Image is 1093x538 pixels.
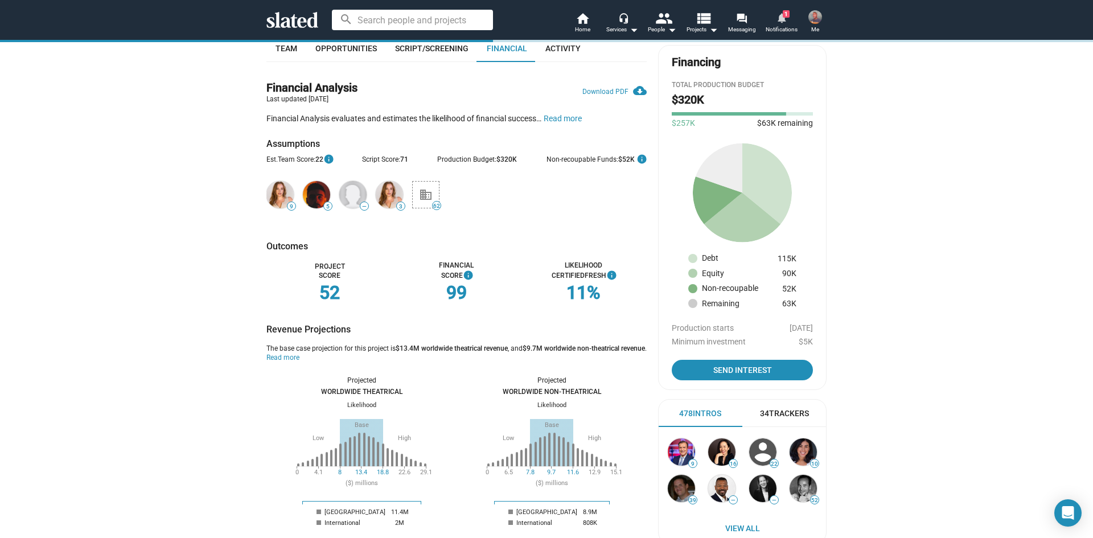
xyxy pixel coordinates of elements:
[362,155,400,163] span: Script Score:
[486,469,489,476] div: 0
[672,337,746,346] span: Minimum investment
[545,421,559,430] div: Base
[546,155,618,163] span: Non-recoupable Funds:
[388,507,412,518] div: 11.4M
[672,323,734,332] span: Production starts
[437,155,496,163] span: Production Budget:
[749,475,776,502] img: Dana L...
[315,44,377,53] span: Opportunities
[266,95,328,104] span: Last updated [DATE]
[681,360,804,380] span: Send Interest
[397,203,405,210] span: 3
[672,337,813,346] div: $5K
[672,360,813,380] button: Open send interest dialog
[376,181,403,208] img: Paige Sciarrino Writer
[689,461,697,467] span: 9
[562,11,602,36] a: Home
[665,23,679,36] mat-icon: arrow_drop_down
[266,262,393,281] div: Project Score
[504,469,513,476] div: 6.5
[513,518,580,528] div: International
[589,469,601,476] div: 12.9
[668,475,695,502] img: Brian N...
[276,44,297,53] span: Team
[523,344,645,352] span: $9.7M worldwide non-theatrical revenue
[496,155,517,163] span: $320K
[679,408,721,419] div: 478 Intros
[606,23,638,36] div: Services
[790,323,813,332] span: [DATE]
[636,153,647,167] mat-icon: info
[762,11,802,36] a: 1Notifications
[536,35,590,62] a: Activity
[687,23,718,36] span: Projects
[580,518,600,528] div: 808K
[266,323,647,335] div: Revenue Projections
[708,475,735,502] img: David W...
[536,479,568,488] div: ($) millions
[503,434,514,443] div: Low
[266,344,647,363] div: The base case projection for this project is , and .
[708,438,735,466] img: Becky L...
[770,461,778,467] span: 22
[322,507,388,518] div: [GEOGRAPHIC_DATA]
[695,10,712,26] mat-icon: view_list
[808,10,822,24] img: Kelvin Reese
[702,268,731,279] span: Equity
[648,23,676,36] div: People
[580,507,600,518] div: 8.9M
[722,11,762,36] a: Messaging
[520,281,647,305] div: 11%
[386,35,478,62] a: Script/Screening
[303,181,330,208] img: Jordan Hidalgo Producer
[610,469,622,476] div: 15.1
[782,269,796,278] span: 90K
[526,469,535,476] div: 7.8
[766,23,798,36] span: Notifications
[672,118,695,129] span: $257K
[802,8,829,38] button: Kelvin ReeseMe
[346,479,378,488] div: ($) millions
[547,469,556,476] div: 9.7
[266,35,306,62] a: Team
[627,23,640,36] mat-icon: arrow_drop_down
[487,388,617,397] div: Worldwide Non-Theatrical
[266,241,308,252] strong: Outcomes
[606,269,617,284] mat-icon: info
[790,475,817,502] img: Jonathan H...
[266,281,393,305] div: 52
[520,261,647,281] div: Likelihood Certified
[576,11,589,25] mat-icon: home
[672,92,704,108] h2: $320K
[395,44,469,53] span: Script/Screening
[377,469,389,476] div: 18.8
[736,13,747,23] mat-icon: forum
[582,80,647,97] a: Download PDF
[441,272,472,280] span: Score
[433,203,441,210] span: 62
[388,518,412,528] div: 2M
[689,497,697,504] span: 39
[297,376,426,385] div: Projected
[338,469,342,476] div: 8
[315,155,332,163] span: 22
[776,12,787,23] mat-icon: notifications
[393,261,520,281] div: Financial
[642,11,682,36] button: People
[513,507,580,518] div: [GEOGRAPHIC_DATA]
[287,203,295,210] span: 9
[266,354,299,363] button: Read more
[702,298,746,309] span: Remaining
[297,401,426,410] div: Likelihood
[266,181,294,208] img: Paige Sciarrino Actor Lead
[706,23,720,36] mat-icon: arrow_drop_down
[728,23,756,36] span: Messaging
[398,434,411,443] div: High
[575,23,590,36] span: Home
[585,272,615,280] span: Fresh
[322,518,388,528] div: International
[393,281,520,305] div: 99
[672,55,721,70] div: Financing
[729,497,737,503] span: —
[633,84,647,97] mat-icon: cloud_download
